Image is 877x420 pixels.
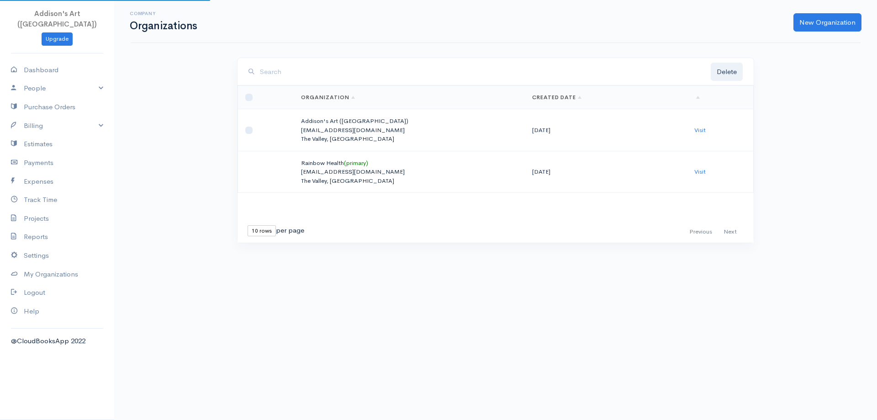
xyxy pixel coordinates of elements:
a: Visit [694,126,706,134]
td: [DATE] [525,151,687,193]
p: [EMAIL_ADDRESS][DOMAIN_NAME] [301,126,518,135]
td: [DATE] [525,109,687,151]
h1: Organizations [130,20,197,32]
a: New Organization [793,13,861,32]
a: Visit [694,168,706,175]
p: The Valley, [GEOGRAPHIC_DATA] [301,176,518,186]
button: Delete [711,63,743,81]
input: Search [260,63,711,81]
p: [EMAIL_ADDRESS][DOMAIN_NAME] [301,167,518,176]
td: Addison's Art ([GEOGRAPHIC_DATA]) [294,109,525,151]
p: The Valley, [GEOGRAPHIC_DATA] [301,134,518,144]
span: (primary) [344,159,368,167]
a: Upgrade [42,32,73,46]
td: Rainbow Health [294,151,525,193]
a: Created Date [532,94,582,101]
a: Organization [301,94,355,101]
div: @CloudBooksApp 2022 [11,336,103,346]
span: Addison's Art ([GEOGRAPHIC_DATA]) [17,9,97,28]
h6: Company [130,11,197,16]
div: per page [248,225,304,236]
